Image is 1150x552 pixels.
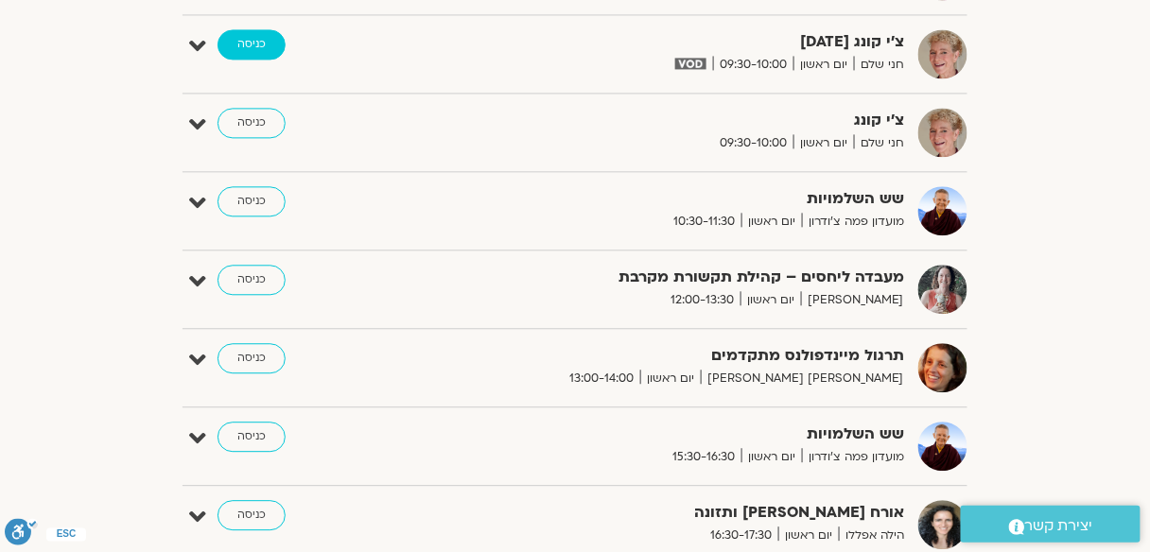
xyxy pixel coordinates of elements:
strong: תרגול מיינדפולנס מתקדמים [441,343,904,369]
span: 09:30-10:00 [713,133,793,153]
span: יום ראשון [741,290,801,310]
a: יצירת קשר [961,506,1141,543]
span: 13:00-14:00 [563,369,640,388]
span: 16:30-17:30 [704,526,778,545]
span: יום ראשון [741,447,802,467]
span: 10:30-11:30 [667,212,741,232]
span: יצירת קשר [1025,513,1093,539]
a: כניסה [218,343,286,373]
span: מועדון פמה צ'ודרון [802,447,904,467]
strong: מעבדה ליחסים – קהילת תקשורת מקרבת [441,265,904,290]
span: 12:00-13:30 [664,290,741,310]
span: חני שלם [854,133,904,153]
a: כניסה [218,500,286,530]
img: vodicon [675,58,706,69]
span: יום ראשון [793,55,854,75]
span: חני שלם [854,55,904,75]
span: מועדון פמה צ'ודרון [802,212,904,232]
a: כניסה [218,108,286,138]
a: כניסה [218,29,286,60]
strong: צ'י קונג [441,108,904,133]
span: [PERSON_NAME] [PERSON_NAME] [701,369,904,388]
strong: אורח [PERSON_NAME] ותזונה [441,500,904,526]
a: כניסה [218,422,286,452]
span: יום ראשון [640,369,701,388]
span: [PERSON_NAME] [801,290,904,310]
span: 15:30-16:30 [666,447,741,467]
strong: שש השלמויות [441,186,904,212]
span: הילה אפללו [839,526,904,545]
span: 09:30-10:00 [713,55,793,75]
a: כניסה [218,265,286,295]
a: כניסה [218,186,286,216]
span: יום ראשון [778,526,839,545]
strong: צ’י קונג [DATE] [441,29,904,55]
span: יום ראשון [793,133,854,153]
strong: שש השלמויות [441,422,904,447]
span: יום ראשון [741,212,802,232]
